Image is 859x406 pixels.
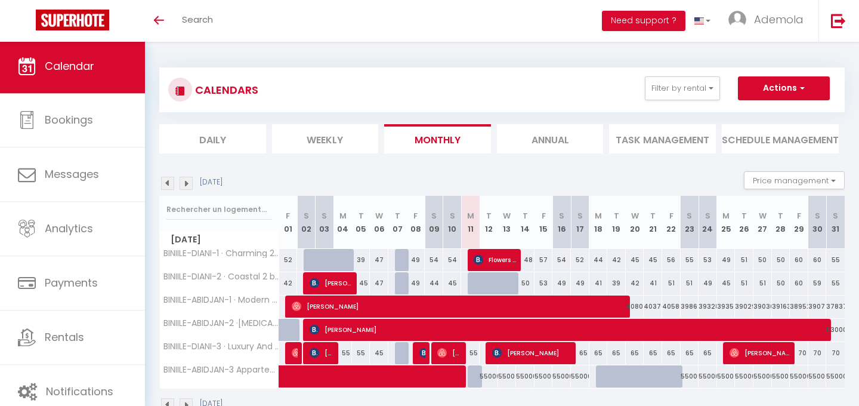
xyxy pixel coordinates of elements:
div: 39163 [772,296,790,318]
th: 06 [370,196,388,249]
span: BINIILE-ABIDJAN-1 · Modern and Cosy Apt in [GEOGRAPHIC_DATA] [162,296,281,304]
div: 55000 [790,365,808,387]
th: 05 [352,196,370,249]
div: 39029 [735,296,753,318]
div: 59 [808,272,827,294]
div: 45 [370,342,388,364]
th: 08 [407,196,425,249]
div: 49 [699,272,717,294]
th: 01 [279,196,298,249]
div: 52 [571,249,589,271]
abbr: S [833,210,838,222]
iframe: LiveChat chat widget [809,356,859,406]
div: 54 [552,249,571,271]
span: Messages [45,167,99,182]
div: 49 [717,249,736,271]
div: 70 [808,342,827,364]
abbr: S [577,210,583,222]
button: Filter by rental [645,76,720,100]
th: 19 [607,196,626,249]
th: 22 [662,196,681,249]
li: Monthly [384,124,491,153]
span: BINIILE-ABIDJAN-2 ·[MEDICAL_DATA] Moderne et Cosy, [GEOGRAPHIC_DATA], 10min [GEOGRAPHIC_DATA] [162,319,281,328]
div: 37837 [826,296,845,318]
abbr: T [395,210,400,222]
div: 51 [681,272,699,294]
span: [PERSON_NAME] [310,342,334,364]
th: 28 [772,196,790,249]
abbr: F [542,210,546,222]
div: 39869 [681,296,699,318]
div: 65 [699,342,717,364]
abbr: T [523,210,528,222]
div: 57 [534,249,553,271]
li: Daily [159,124,266,153]
div: 42 [607,249,626,271]
div: 41 [589,272,608,294]
div: 42 [279,272,298,294]
th: 26 [735,196,753,249]
div: 53 [534,272,553,294]
th: 25 [717,196,736,249]
abbr: S [431,210,437,222]
th: 03 [316,196,334,249]
abbr: W [375,210,383,222]
div: 45 [644,249,662,271]
span: Payments [45,276,98,291]
abbr: F [669,210,673,222]
div: 39 [607,272,626,294]
div: 55000 [571,365,589,387]
div: 55 [333,342,352,364]
li: Schedule Management [722,124,839,153]
div: 60 [808,249,827,271]
div: 55000 [681,365,699,387]
div: 54 [443,249,462,271]
span: [PERSON_NAME] [310,272,353,294]
span: Flowers [PERSON_NAME] [474,248,517,271]
div: 50 [772,249,790,271]
div: 55 [352,342,370,364]
abbr: S [450,210,455,222]
div: 55000 [753,365,772,387]
div: 50 [753,249,772,271]
th: 07 [388,196,407,249]
th: 31 [826,196,845,249]
abbr: M [467,210,474,222]
abbr: M [595,210,602,222]
abbr: T [650,210,656,222]
abbr: S [559,210,564,222]
th: 27 [753,196,772,249]
div: 51 [753,272,772,294]
div: 40800 [626,296,644,318]
div: 52 [279,249,298,271]
img: Super Booking [36,10,109,30]
div: 65 [626,342,644,364]
th: 29 [790,196,808,249]
div: 50 [516,272,534,294]
div: 56 [662,249,681,271]
div: 51 [735,272,753,294]
th: 10 [443,196,462,249]
div: 45 [443,272,462,294]
div: 39036 [753,296,772,318]
div: 54 [425,249,443,271]
div: 53000 [826,319,845,341]
button: Need support ? [602,11,685,31]
div: 55000 [717,365,736,387]
div: 65 [681,342,699,364]
div: 47 [370,249,388,271]
abbr: T [614,210,619,222]
abbr: T [741,210,747,222]
abbr: M [339,210,347,222]
th: 23 [681,196,699,249]
div: 40580 [662,296,681,318]
span: BINIILE-DIANI-1 · Charming 2-Bedroom in Diani [162,249,281,258]
li: Task Management [609,124,716,153]
p: [DATE] [200,177,223,188]
span: [PERSON_NAME] [419,342,425,364]
th: 14 [516,196,534,249]
div: 60 [790,249,808,271]
div: 45 [352,272,370,294]
th: 21 [644,196,662,249]
th: 16 [552,196,571,249]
